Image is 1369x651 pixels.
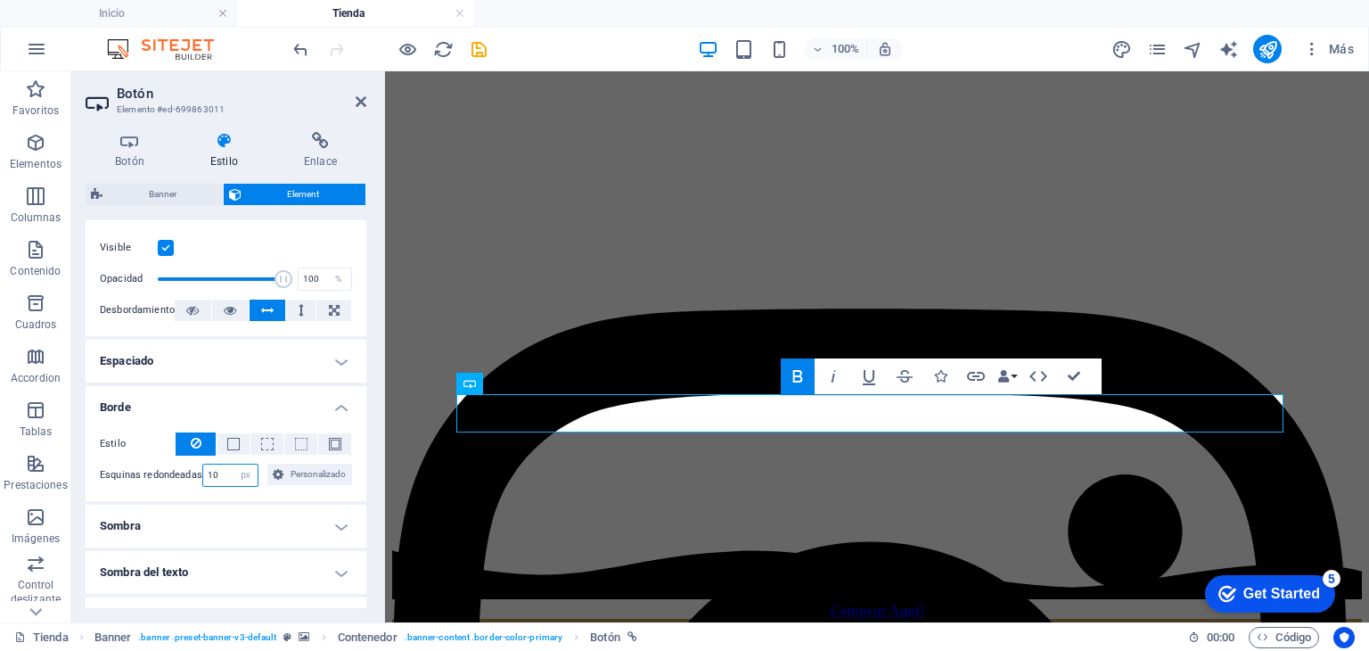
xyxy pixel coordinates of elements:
span: Banner [108,184,217,205]
i: AI Writer [1218,39,1239,60]
label: Esquinas redondeadas [100,465,202,486]
p: Imágenes [12,532,60,546]
label: Desbordamiento [100,300,175,321]
span: Personalizado [289,464,347,485]
h4: Borde [86,386,366,418]
h4: Botón [86,132,181,169]
h4: Estilo [181,132,275,169]
h4: Sombra del texto [86,551,366,594]
button: Data Bindings [995,358,1020,394]
button: Más [1296,35,1361,63]
button: 100% [804,38,867,60]
label: Estilo [100,433,176,455]
nav: breadcrumb [94,627,637,648]
h4: Sombra [86,505,366,548]
button: Personalizado [267,464,352,485]
p: Contenido [10,264,61,278]
span: Haz clic para seleccionar y doble clic para editar [94,627,132,648]
button: Link [959,358,993,394]
button: navigator [1182,38,1203,60]
button: Element [224,184,366,205]
button: Haz clic para salir del modo de previsualización y seguir editando [397,38,418,60]
div: 5 [132,4,150,21]
button: Italic (Ctrl+I) [816,358,850,394]
i: Este elemento está vinculado [627,632,637,642]
i: Guardar (Ctrl+S) [469,39,489,60]
p: Prestaciones [4,478,67,492]
span: . banner-content .border-color-primary [405,627,562,648]
button: pages [1146,38,1168,60]
p: Tablas [20,424,53,439]
div: Get Started [53,20,129,36]
h4: Enlace [275,132,366,169]
label: Opacidad [100,274,158,284]
h4: Posicionamiento [86,597,366,640]
button: Strikethrough [888,358,922,394]
h4: Espaciado [86,340,366,383]
p: Cuadros [15,317,57,332]
span: 00 00 [1207,627,1234,648]
a: Comprar Aquí! [445,532,539,547]
button: undo [290,38,311,60]
p: Columnas [11,210,61,225]
i: Este elemento contiene un fondo [299,632,309,642]
img: Editor Logo [102,38,236,60]
span: : [1219,630,1222,644]
i: Volver a cargar página [433,39,454,60]
i: Publicar [1258,39,1278,60]
h6: 100% [831,38,859,60]
button: publish [1253,35,1282,63]
h3: Elemento #ed-699863011 [117,102,331,118]
span: Haz clic para seleccionar y doble clic para editar [338,627,398,648]
button: design [1111,38,1132,60]
i: Al redimensionar, ajustar el nivel de zoom automáticamente para ajustarse al dispositivo elegido. [877,41,893,57]
button: Icons [923,358,957,394]
button: reload [432,38,454,60]
label: Visible [100,237,158,259]
i: Deshacer: Cambiar esquinas redondeadas (Ctrl+Z) [291,39,311,60]
h6: Tiempo de la sesión [1188,627,1235,648]
i: Páginas (Ctrl+Alt+S) [1147,39,1168,60]
div: Get Started 5 items remaining, 0% complete [14,9,144,46]
button: save [468,38,489,60]
button: Bold (Ctrl+B) [781,358,815,394]
p: Elementos [10,157,61,171]
button: Underline (Ctrl+U) [852,358,886,394]
button: text_generator [1217,38,1239,60]
h2: Botón [117,86,366,102]
span: Element [247,184,361,205]
span: Más [1303,40,1354,58]
i: Este elemento es un preajuste personalizable [283,632,291,642]
p: Favoritos [12,103,59,118]
a: Haz clic para cancelar la selección y doble clic para abrir páginas [14,627,69,648]
button: HTML [1021,358,1055,394]
button: Usercentrics [1333,627,1355,648]
button: Confirm (Ctrl+⏎) [1057,358,1091,394]
span: Código [1257,627,1311,648]
i: Diseño (Ctrl+Alt+Y) [1111,39,1132,60]
p: Accordion [11,371,61,385]
i: Navegador [1183,39,1203,60]
span: . banner .preset-banner-v3-default [138,627,276,648]
button: Código [1249,627,1319,648]
div: % [326,268,351,290]
button: Banner [86,184,223,205]
span: Haz clic para seleccionar y doble clic para editar [590,627,619,648]
h4: Tienda [237,4,474,23]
